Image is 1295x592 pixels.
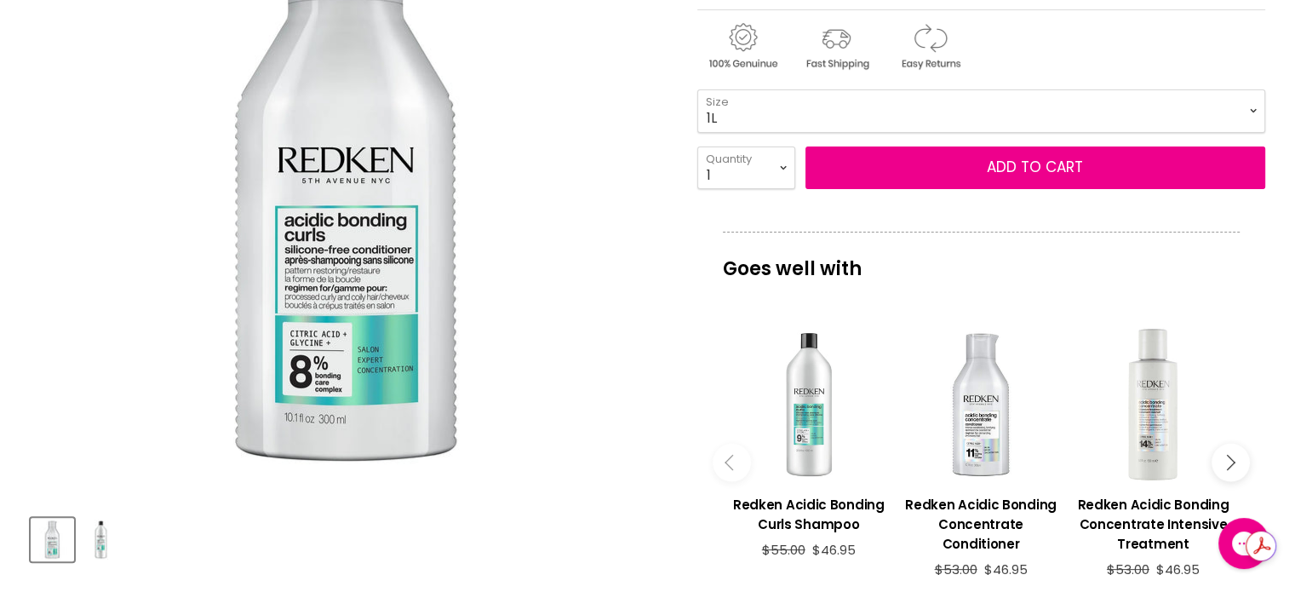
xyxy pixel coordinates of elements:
[1107,560,1149,578] span: $53.00
[983,560,1027,578] span: $46.95
[791,20,881,72] img: shipping.gif
[731,482,886,543] a: View product:Redken Acidic Bonding Curls Shampoo
[28,513,669,561] div: Product thumbnails
[812,541,856,559] span: $46.95
[1156,560,1200,578] span: $46.95
[731,495,886,534] h3: Redken Acidic Bonding Curls Shampoo
[805,147,1265,189] button: Add to cart
[79,518,123,561] button: Redken Acidic Bonding Curls Conditioner
[81,520,121,560] img: Redken Acidic Bonding Curls Conditioner
[934,560,977,578] span: $53.00
[1075,495,1230,554] h3: Redken Acidic Bonding Concentrate Intensive Treatment
[762,541,805,559] span: $55.00
[723,232,1240,288] p: Goes well with
[885,20,975,72] img: returns.gif
[697,147,795,189] select: Quantity
[31,518,74,561] button: Redken Acidic Bonding Curls Conditioner
[903,482,1058,562] a: View product:Redken Acidic Bonding Concentrate Conditioner
[697,20,788,72] img: genuine.gif
[1075,482,1230,562] a: View product:Redken Acidic Bonding Concentrate Intensive Treatment
[32,520,72,560] img: Redken Acidic Bonding Curls Conditioner
[1210,512,1278,575] iframe: Gorgias live chat messenger
[903,495,1058,554] h3: Redken Acidic Bonding Concentrate Conditioner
